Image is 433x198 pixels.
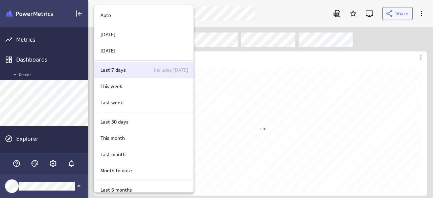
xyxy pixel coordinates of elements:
p: Last 30 days [100,118,129,126]
div: Last 30 days [94,114,193,130]
div: Today [94,26,193,43]
p: Includes [DATE] [145,67,188,74]
p: [DATE] [100,47,115,54]
div: Auto [94,7,193,23]
p: Last 6 months [100,186,132,194]
p: This week [100,83,122,90]
div: Last 7 days [94,62,193,78]
p: Auto [100,12,111,19]
div: Yesterday [94,43,193,59]
div: Last week [94,94,193,111]
div: This week [94,78,193,94]
p: Last week [100,99,123,106]
p: Last month [100,151,126,158]
div: Month to date [94,162,193,179]
p: [DATE] [100,31,115,38]
div: Last 6 months [94,182,193,198]
p: Last 7 days [100,67,126,74]
div: Last month [94,146,193,162]
div: This month [94,130,193,146]
p: Month to date [100,167,132,174]
p: This month [100,135,125,142]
